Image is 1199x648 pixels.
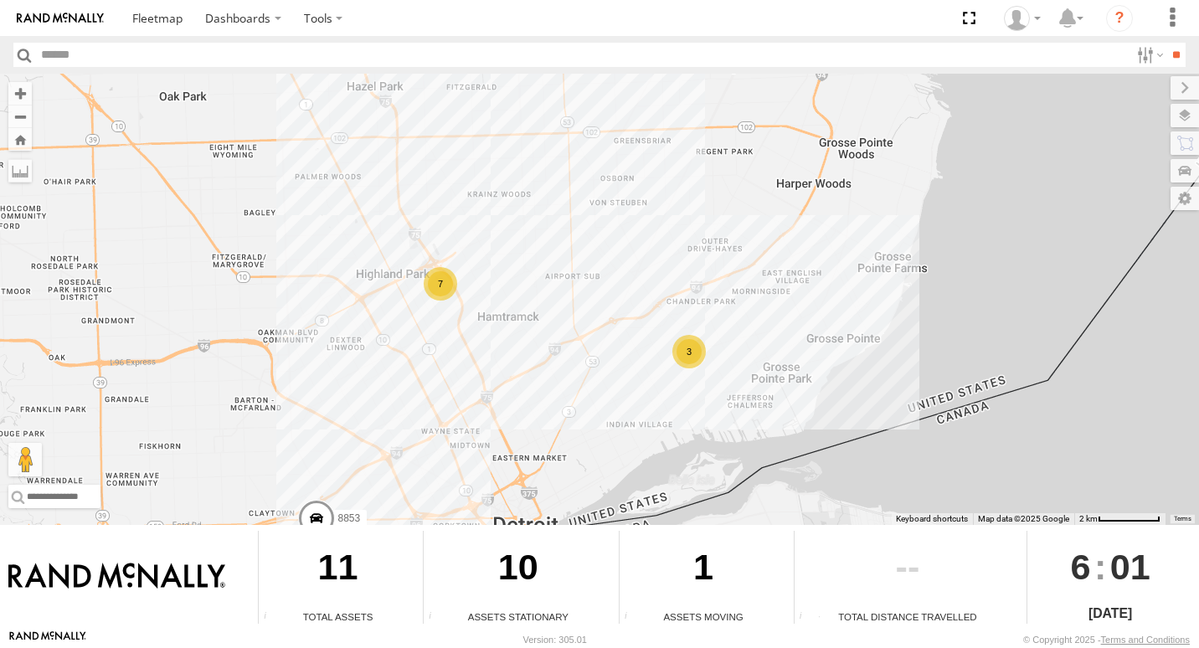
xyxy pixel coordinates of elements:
[259,609,417,624] div: Total Assets
[795,611,820,624] div: Total distance travelled by all assets within specified date range and applied filters
[424,531,613,609] div: 10
[259,611,284,624] div: Total number of Enabled Assets
[1027,604,1192,624] div: [DATE]
[1027,531,1192,603] div: :
[1071,531,1091,603] span: 6
[672,335,706,368] div: 3
[17,13,104,24] img: rand-logo.svg
[795,609,1021,624] div: Total Distance Travelled
[259,531,417,609] div: 11
[9,631,86,648] a: Visit our Website
[1110,531,1150,603] span: 01
[896,513,968,525] button: Keyboard shortcuts
[424,609,613,624] div: Assets Stationary
[424,267,457,301] div: 7
[1130,43,1166,67] label: Search Filter Options
[1101,635,1190,645] a: Terms and Conditions
[424,611,449,624] div: Total number of assets current stationary.
[620,611,645,624] div: Total number of assets current in transit.
[8,563,225,591] img: Rand McNally
[8,443,42,476] button: Drag Pegman onto the map to open Street View
[8,159,32,183] label: Measure
[338,512,361,524] span: 8853
[620,609,788,624] div: Assets Moving
[523,635,587,645] div: Version: 305.01
[1074,513,1166,525] button: Map Scale: 2 km per 71 pixels
[1106,5,1133,32] i: ?
[1023,635,1190,645] div: © Copyright 2025 -
[8,105,32,128] button: Zoom out
[8,82,32,105] button: Zoom in
[8,128,32,151] button: Zoom Home
[620,531,788,609] div: 1
[978,514,1069,523] span: Map data ©2025 Google
[1174,515,1191,522] a: Terms
[1171,187,1199,210] label: Map Settings
[1079,514,1098,523] span: 2 km
[998,6,1047,31] div: Valeo Dash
